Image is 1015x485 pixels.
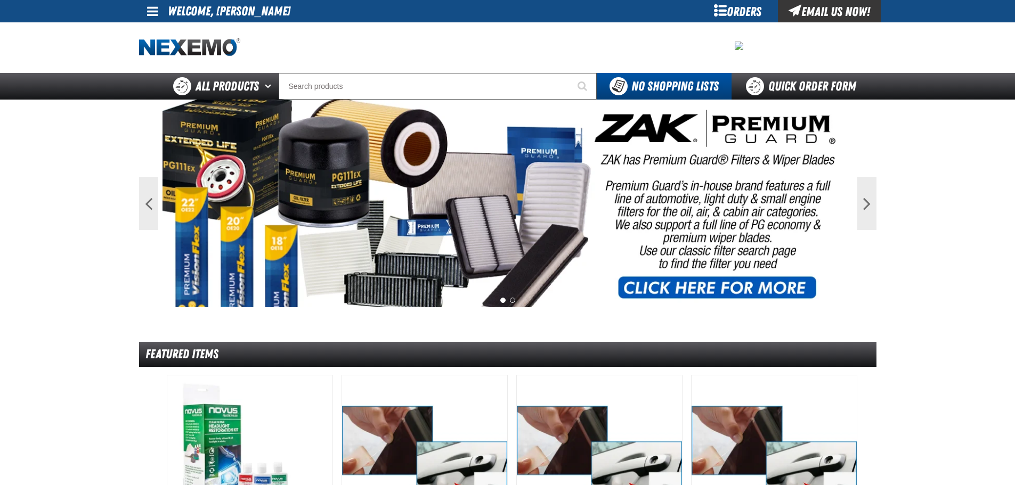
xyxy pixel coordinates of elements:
[139,177,158,230] button: Previous
[732,73,876,100] a: Quick Order Form
[196,77,259,96] span: All Products
[139,38,240,57] img: Nexemo logo
[279,73,597,100] input: Search
[631,79,719,94] span: No Shopping Lists
[261,73,279,100] button: Open All Products pages
[500,298,506,303] button: 1 of 2
[857,177,876,230] button: Next
[510,298,515,303] button: 2 of 2
[735,42,743,50] img: 2478c7e4e0811ca5ea97a8c95d68d55a.jpeg
[570,73,597,100] button: Start Searching
[597,73,732,100] button: You do not have available Shopping Lists. Open to Create a New List
[163,100,853,307] img: PG Filters & Wipers
[139,342,876,367] div: Featured Items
